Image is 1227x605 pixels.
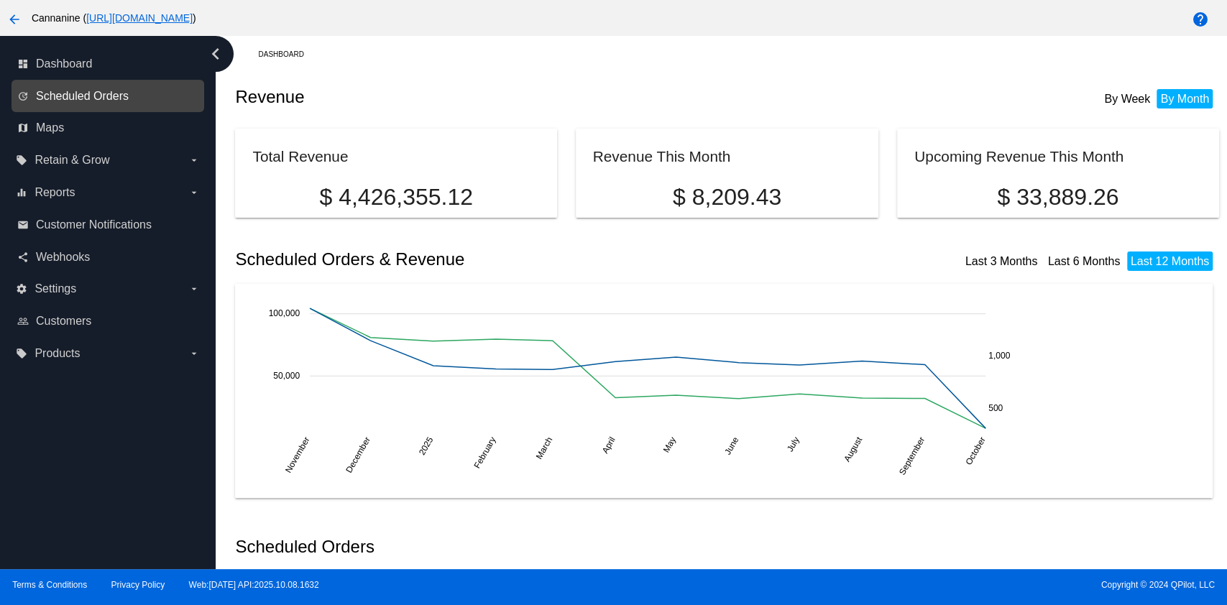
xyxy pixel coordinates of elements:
i: arrow_drop_down [188,283,200,295]
span: Settings [35,282,76,295]
text: February [472,435,498,471]
i: dashboard [17,58,29,70]
a: Last 3 Months [965,255,1038,267]
span: Customer Notifications [36,218,152,231]
span: Cannanine ( ) [32,12,196,24]
i: arrow_drop_down [188,187,200,198]
i: local_offer [16,154,27,166]
h2: Scheduled Orders [235,537,727,557]
text: July [785,435,801,453]
a: Last 12 Months [1131,255,1209,267]
a: Web:[DATE] API:2025.10.08.1632 [189,580,319,590]
a: [URL][DOMAIN_NAME] [86,12,193,24]
span: Retain & Grow [35,154,109,167]
i: share [17,251,29,263]
a: email Customer Notifications [17,213,200,236]
span: Dashboard [36,57,92,70]
i: arrow_drop_down [188,154,200,166]
span: Copyright © 2024 QPilot, LLC [626,580,1215,590]
span: Reports [35,186,75,199]
a: share Webhooks [17,246,200,269]
mat-icon: arrow_back [6,11,23,28]
li: By Month [1157,89,1213,108]
p: $ 4,426,355.12 [252,184,539,211]
text: 1,000 [988,351,1010,361]
i: arrow_drop_down [188,348,200,359]
h2: Total Revenue [252,148,348,165]
p: $ 33,889.26 [914,184,1201,211]
text: March [534,435,555,461]
li: By Week [1100,89,1154,108]
text: 100,000 [269,308,300,318]
text: September [897,435,927,477]
span: Customers [36,315,91,328]
text: October [964,435,988,467]
text: June [723,435,741,456]
span: Maps [36,121,64,134]
h2: Revenue This Month [593,148,731,165]
p: $ 8,209.43 [593,184,862,211]
text: 500 [988,403,1003,413]
h2: Revenue [235,87,727,107]
i: people_outline [17,315,29,327]
i: settings [16,283,27,295]
i: update [17,91,29,102]
i: chevron_left [204,42,227,65]
i: equalizer [16,187,27,198]
text: December [344,435,373,475]
h2: Scheduled Orders & Revenue [235,249,727,269]
text: April [600,435,617,456]
a: dashboard Dashboard [17,52,200,75]
i: map [17,122,29,134]
i: email [17,219,29,231]
span: Scheduled Orders [36,90,129,103]
span: Webhooks [36,251,90,264]
text: 50,000 [274,371,300,381]
i: local_offer [16,348,27,359]
a: Last 6 Months [1048,255,1121,267]
a: Terms & Conditions [12,580,87,590]
text: 2025 [417,435,436,456]
a: update Scheduled Orders [17,85,200,108]
a: people_outline Customers [17,310,200,333]
text: May [661,435,678,455]
mat-icon: help [1192,11,1209,28]
text: August [842,435,865,463]
h2: Upcoming Revenue This Month [914,148,1123,165]
a: Dashboard [258,43,316,65]
a: Privacy Policy [111,580,165,590]
span: Products [35,347,80,360]
text: November [283,435,312,475]
a: map Maps [17,116,200,139]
